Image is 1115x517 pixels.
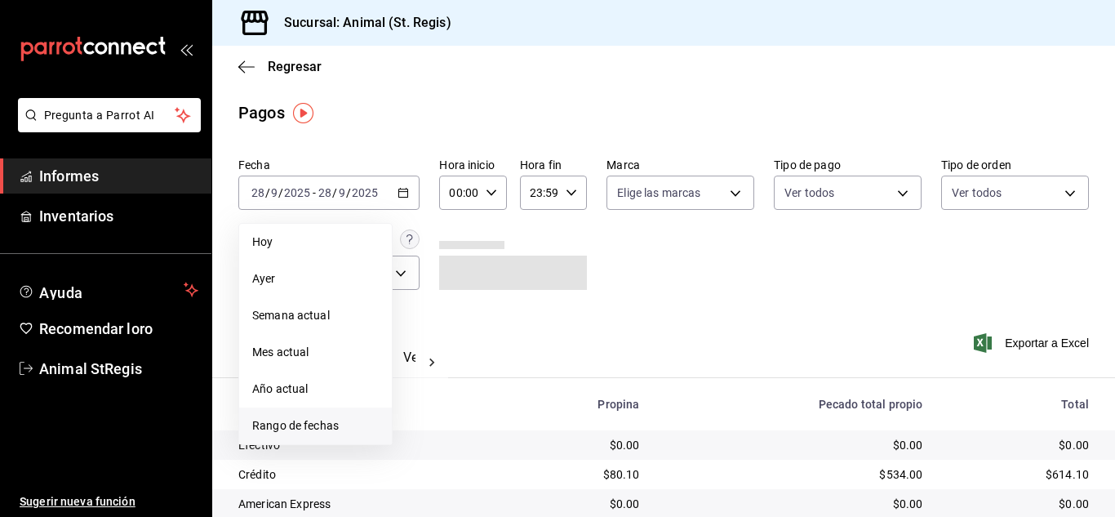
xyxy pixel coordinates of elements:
font: $80.10 [603,468,640,481]
font: Ver todos [952,186,1002,199]
font: Año actual [252,382,308,395]
img: Marcador de información sobre herramientas [293,103,313,123]
font: Ver todos [784,186,834,199]
font: - [313,186,316,199]
font: Efectivo [238,439,280,452]
font: $0.00 [893,497,923,510]
input: ---- [351,186,379,199]
font: Hoy [252,235,273,248]
font: Pecado total propio [819,398,923,411]
input: -- [318,186,332,199]
font: $0.00 [893,439,923,452]
font: Propina [597,398,639,411]
font: / [346,186,351,199]
font: Inventarios [39,207,113,225]
font: Elige las marcas [617,186,700,199]
a: Pregunta a Parrot AI [11,118,201,136]
font: Crédito [238,468,276,481]
font: / [332,186,337,199]
input: -- [338,186,346,199]
input: ---- [283,186,311,199]
font: Semana actual [252,309,330,322]
font: Exportar a Excel [1005,336,1089,350]
font: American Express [238,497,331,510]
font: Recomendar loro [39,320,153,337]
font: $0.00 [610,497,640,510]
font: Sugerir nueva función [20,495,135,508]
font: Hora inicio [439,158,494,172]
font: $0.00 [1059,439,1089,452]
font: $0.00 [1059,497,1089,510]
font: $0.00 [610,439,640,452]
font: Regresar [268,59,322,74]
font: Ayuda [39,284,83,301]
font: Animal StRegis [39,360,142,377]
input: -- [251,186,265,199]
input: -- [270,186,278,199]
button: Regresar [238,59,322,74]
font: Fecha [238,158,270,172]
font: Total [1061,398,1089,411]
font: Sucursal: Animal (St. Regis) [284,15,451,30]
font: Pagos [238,103,285,123]
font: Ayer [252,272,276,285]
button: Pregunta a Parrot AI [18,98,201,132]
button: Exportar a Excel [977,333,1089,353]
font: Marca [606,158,640,172]
font: $614.10 [1046,468,1089,481]
font: Mes actual [252,345,309,359]
button: abrir_cajón_menú [180,42,193,56]
font: / [278,186,283,199]
font: Tipo de orden [941,158,1011,172]
font: Informes [39,167,99,185]
font: Ver pagos [403,350,464,365]
font: $534.00 [879,468,922,481]
font: Tipo de pago [774,158,841,172]
font: Hora fin [520,158,562,172]
font: Pregunta a Parrot AI [44,109,155,122]
font: Rango de fechas [252,419,339,432]
font: / [265,186,270,199]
